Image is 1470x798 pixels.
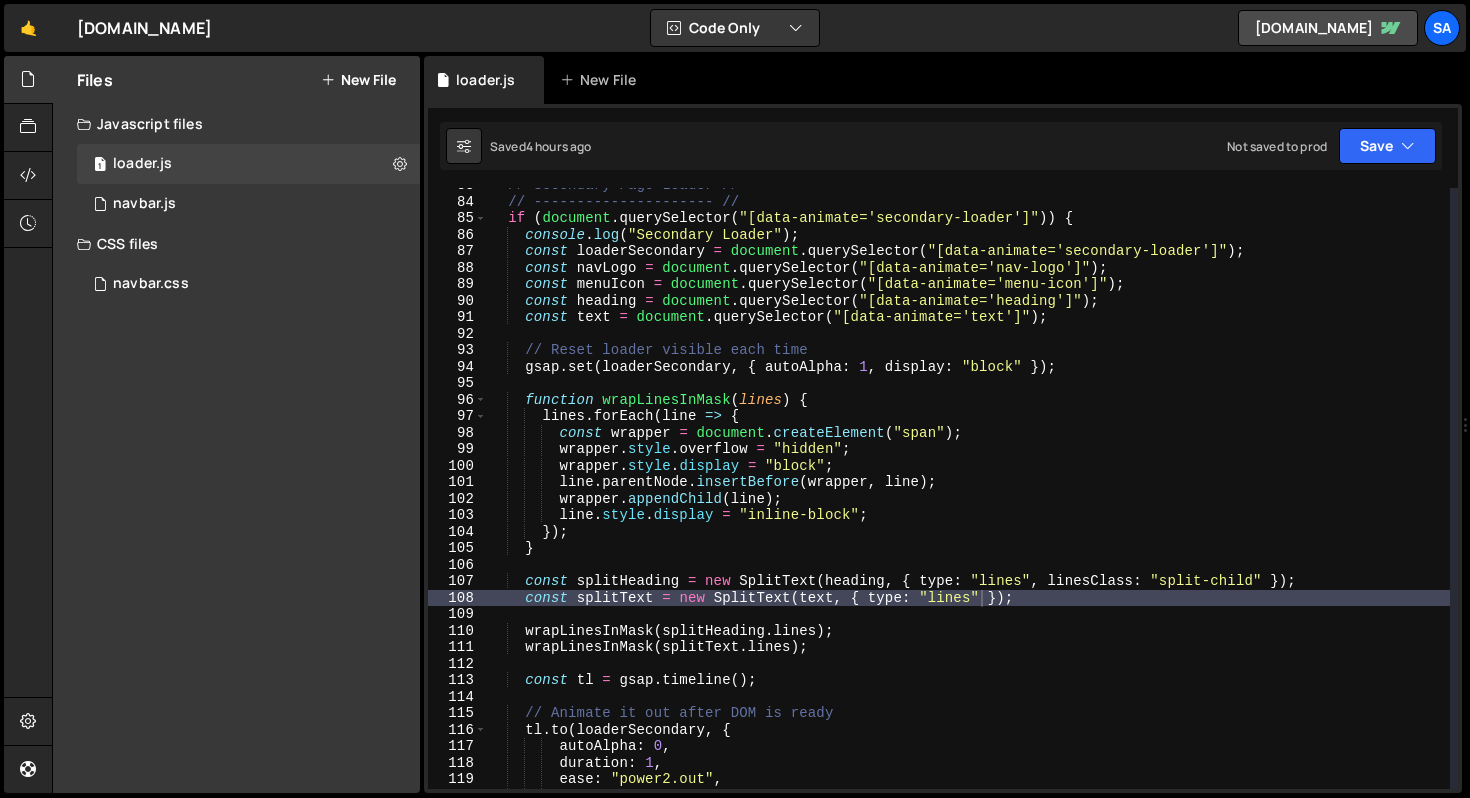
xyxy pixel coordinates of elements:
[428,441,487,458] div: 99
[428,227,487,244] div: 86
[456,70,515,90] div: loader.js
[428,639,487,656] div: 111
[490,138,592,155] div: Saved
[428,524,487,541] div: 104
[113,275,189,293] div: navbar.css
[428,557,487,574] div: 106
[428,293,487,310] div: 90
[428,474,487,491] div: 101
[428,573,487,590] div: 107
[428,425,487,442] div: 98
[428,689,487,706] div: 114
[428,392,487,409] div: 96
[428,606,487,623] div: 109
[53,224,420,264] div: CSS files
[428,342,487,359] div: 93
[428,326,487,343] div: 92
[1424,10,1460,46] a: SA
[428,408,487,425] div: 97
[113,155,172,173] div: loader.js
[428,672,487,689] div: 113
[4,4,53,52] a: 🤙
[428,755,487,772] div: 118
[428,656,487,673] div: 112
[77,184,420,224] div: 16835/46020.js
[428,722,487,739] div: 116
[428,491,487,508] div: 102
[428,260,487,277] div: 88
[428,359,487,376] div: 94
[77,16,212,40] div: [DOMAIN_NAME]
[321,72,396,88] button: New File
[77,69,113,91] h2: Files
[1339,128,1436,164] button: Save
[77,144,420,184] div: 16835/47292.js
[428,540,487,557] div: 105
[428,771,487,788] div: 119
[428,458,487,475] div: 100
[1238,10,1418,46] a: [DOMAIN_NAME]
[428,507,487,524] div: 103
[428,210,487,227] div: 85
[526,138,592,155] div: 4 hours ago
[428,276,487,293] div: 89
[1227,138,1327,155] div: Not saved to prod
[113,195,176,213] div: navbar.js
[428,243,487,260] div: 87
[560,70,644,90] div: New File
[428,705,487,722] div: 115
[53,104,420,144] div: Javascript files
[77,264,420,304] div: 16835/46019.css
[428,194,487,211] div: 84
[94,158,106,174] span: 1
[428,623,487,640] div: 110
[428,590,487,607] div: 108
[428,375,487,392] div: 95
[651,10,819,46] button: Code Only
[428,309,487,326] div: 91
[428,738,487,755] div: 117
